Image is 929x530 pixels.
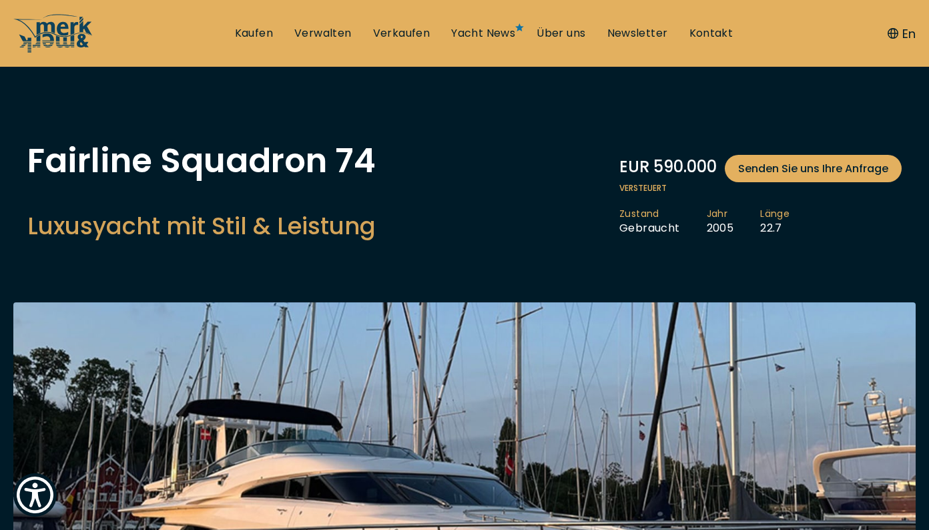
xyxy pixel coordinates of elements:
[760,208,816,236] li: 22.7
[27,210,376,242] h2: Luxusyacht mit Stil & Leistung
[619,155,902,182] div: EUR 590.000
[294,26,352,41] a: Verwalten
[235,26,273,41] a: Kaufen
[451,26,515,41] a: Yacht News
[27,144,376,178] h1: Fairline Squadron 74
[607,26,668,41] a: Newsletter
[619,208,680,221] span: Zustand
[537,26,585,41] a: Über uns
[760,208,790,221] span: Länge
[738,160,888,177] span: Senden Sie uns Ihre Anfrage
[13,473,57,517] button: Show Accessibility Preferences
[888,25,916,43] button: En
[707,208,761,236] li: 2005
[619,208,707,236] li: Gebraucht
[725,155,902,182] a: Senden Sie uns Ihre Anfrage
[373,26,430,41] a: Verkaufen
[619,182,902,194] span: Versteuert
[689,26,733,41] a: Kontakt
[707,208,734,221] span: Jahr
